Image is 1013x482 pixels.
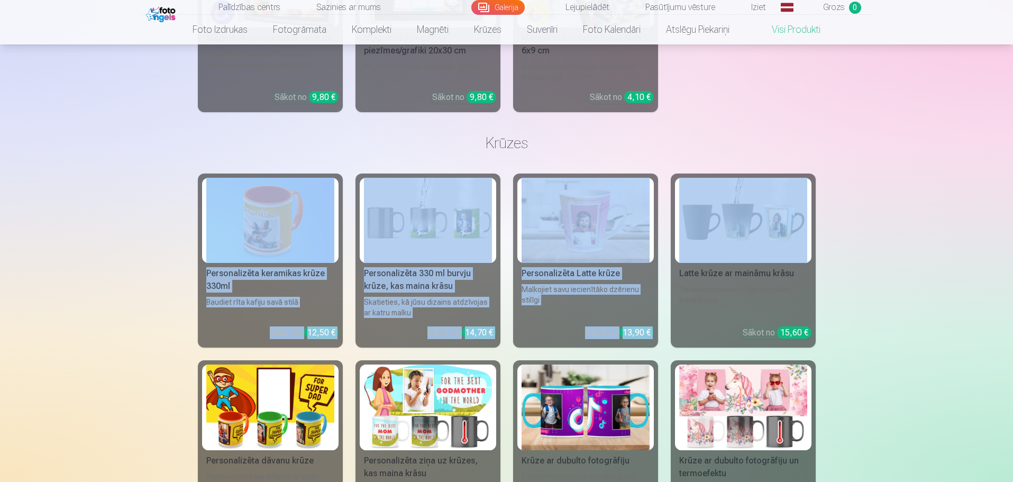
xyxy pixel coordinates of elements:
[364,178,492,263] img: Personalizēta 330 ml burvju krūze, kas maina krāsu
[517,454,654,467] div: Krūze ar dubulto fotogrāfiju
[432,91,496,104] div: Sākot no
[180,15,260,44] a: Foto izdrukas
[679,178,807,263] img: Latte krūze ar maināmu krāsu
[675,454,811,480] div: Krūze ar dubulto fotogrāfiju un termoefektu
[355,174,500,348] a: Personalizēta 330 ml burvju krūze, kas maina krāsuPersonalizēta 330 ml burvju krūze, kas maina kr...
[202,297,339,318] div: Baudiet rīta kafiju savā stilā
[675,267,811,280] div: Latte krūze ar maināmu krāsu
[364,365,492,450] img: Personalizēta ziņa uz krūzes, kas maina krāsu
[585,326,654,339] div: Sākot no
[260,15,339,44] a: Fotogrāmata
[206,133,807,152] h3: Krūzes
[619,326,654,339] div: 13,90 €
[570,15,653,44] a: Foto kalendāri
[360,297,496,318] div: Skatieties, kā jūsu dizains atdzīvojas ar katru malku
[517,61,654,83] div: Izbaudiet divas dārgas atmiņas uz ledusskapja
[823,1,845,14] span: Grozs
[339,15,404,44] a: Komplekti
[679,365,807,450] img: Krūze ar dubulto fotogrāfiju un termoefektu
[517,267,654,280] div: Personalizēta Latte krūze
[427,326,496,339] div: Sākot no
[461,15,514,44] a: Krūzes
[777,326,811,339] div: 15,60 €
[517,284,654,318] div: Malkojiet savu iecienītāko dzērienu stilīgi
[590,91,654,104] div: Sākot no
[146,4,178,22] img: /fa1
[206,365,334,450] img: Personalizēta dāvanu krūze
[513,174,658,348] a: Personalizēta Latte krūzePersonalizēta Latte krūzeMalkojiet savu iecienītāko dzērienu stilīgiSāko...
[360,61,496,83] div: Organizējiet savu aktivitāšu grafiku
[202,49,339,83] div: Saglabājiet savu pārtikas preču sarakstu parocīgu un sakārtotu
[743,326,811,339] div: Sākot no
[275,91,339,104] div: Sākot no
[202,267,339,293] div: Personalizēta keramikas krūze 330ml
[675,284,811,318] div: Pievienojiet savam rītam jautrības pieskārienu
[404,15,461,44] a: Magnēti
[202,454,339,467] div: Personalizēta dāvanu krūze
[206,178,334,263] img: Personalizēta keramikas krūze 330ml
[360,454,496,480] div: Personalizēta ziņa uz krūzes, kas maina krāsu
[653,15,742,44] a: Atslēgu piekariņi
[849,2,861,14] span: 0
[467,91,496,103] div: 9,80 €
[522,365,650,450] img: Krūze ar dubulto fotogrāfiju
[671,174,816,348] a: Latte krūze ar maināmu krāsuLatte krūze ar maināmu krāsuPievienojiet savam rītam jautrības pieskā...
[522,178,650,263] img: Personalizēta Latte krūze
[198,174,343,348] a: Personalizēta keramikas krūze 330mlPersonalizēta keramikas krūze 330mlBaudiet rīta kafiju savā st...
[270,326,339,339] div: Sākot no
[309,91,339,103] div: 9,80 €
[624,91,654,103] div: 4,10 €
[514,15,570,44] a: Suvenīri
[360,267,496,293] div: Personalizēta 330 ml burvju krūze, kas maina krāsu
[304,326,339,339] div: 12,50 €
[462,326,496,339] div: 14,70 €
[742,15,833,44] a: Visi produkti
